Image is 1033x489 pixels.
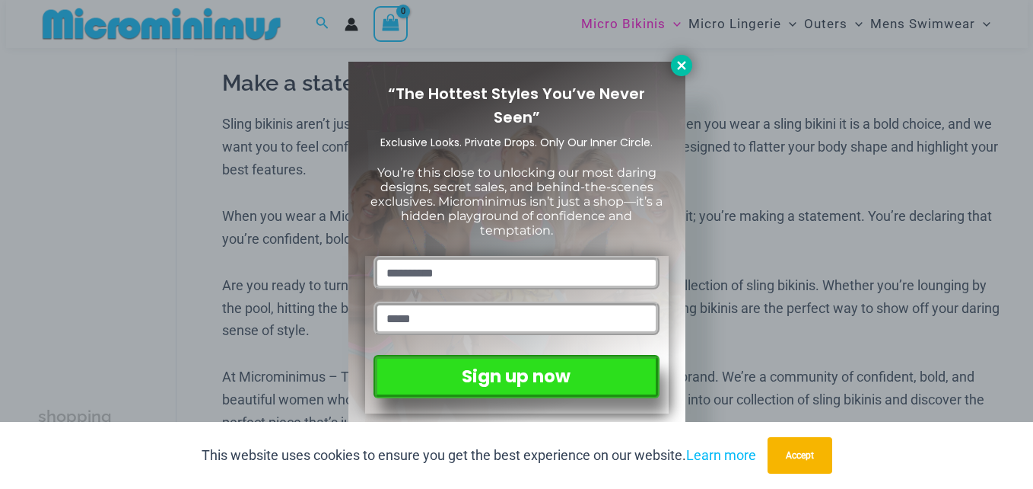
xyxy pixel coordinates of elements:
[671,55,692,76] button: Close
[370,165,663,238] span: You’re this close to unlocking our most daring designs, secret sales, and behind-the-scenes exclu...
[768,437,832,474] button: Accept
[686,447,756,463] a: Learn more
[388,83,645,128] span: “The Hottest Styles You’ve Never Seen”
[373,355,659,398] button: Sign up now
[202,444,756,467] p: This website uses cookies to ensure you get the best experience on our website.
[380,135,653,150] span: Exclusive Looks. Private Drops. Only Our Inner Circle.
